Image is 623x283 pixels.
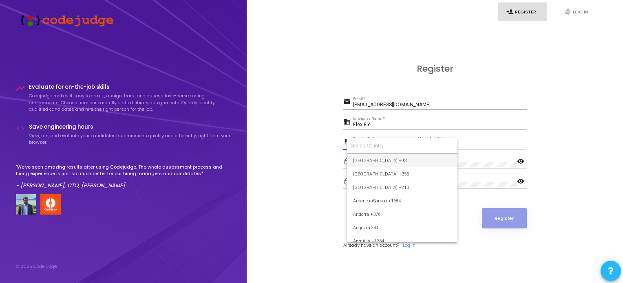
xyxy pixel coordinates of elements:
[353,208,451,221] span: Andorra +376
[353,194,451,208] span: AmericanSamoa +1684
[353,235,451,248] span: Anguilla +1264
[353,181,451,194] span: [GEOGRAPHIC_DATA] +213
[353,167,451,181] span: [GEOGRAPHIC_DATA] +355
[351,142,453,149] input: Search Country...
[353,221,451,235] span: Angola +244
[353,154,451,167] span: [GEOGRAPHIC_DATA] +93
